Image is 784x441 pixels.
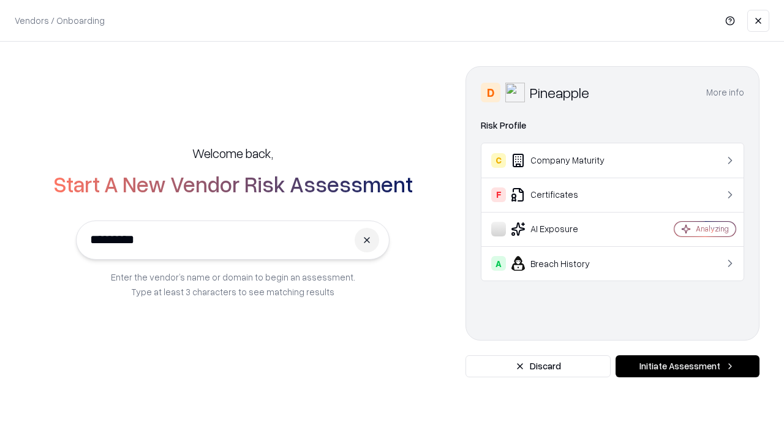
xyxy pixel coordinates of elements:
[481,118,744,133] div: Risk Profile
[530,83,589,102] div: Pineapple
[505,83,525,102] img: Pineapple
[192,145,273,162] h5: Welcome back,
[491,187,506,202] div: F
[706,81,744,104] button: More info
[616,355,759,377] button: Initiate Assessment
[491,153,506,168] div: C
[696,224,729,234] div: Analyzing
[111,269,355,299] p: Enter the vendor’s name or domain to begin an assessment. Type at least 3 characters to see match...
[491,153,638,168] div: Company Maturity
[466,355,611,377] button: Discard
[15,14,105,27] p: Vendors / Onboarding
[481,83,500,102] div: D
[491,187,638,202] div: Certificates
[491,256,638,271] div: Breach History
[491,256,506,271] div: A
[491,222,638,236] div: AI Exposure
[53,171,413,196] h2: Start A New Vendor Risk Assessment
